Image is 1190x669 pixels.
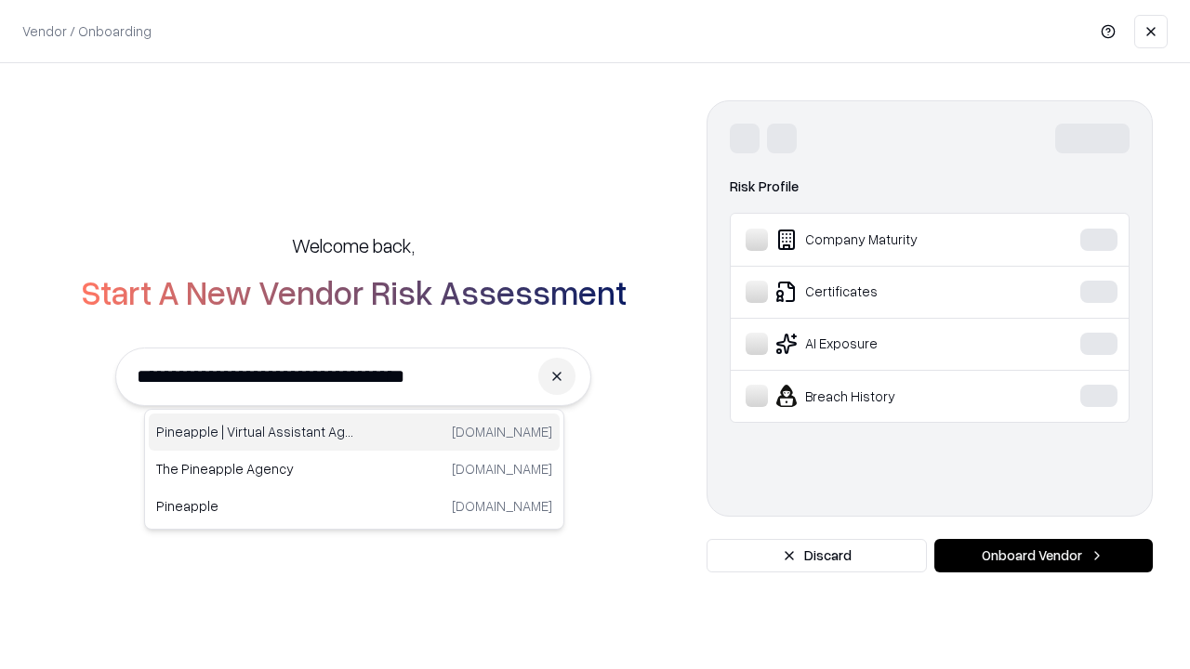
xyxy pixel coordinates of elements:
div: Risk Profile [730,176,1130,198]
div: Suggestions [144,409,564,530]
p: Pineapple [156,496,354,516]
button: Discard [707,539,927,572]
p: [DOMAIN_NAME] [452,422,552,441]
div: Breach History [746,385,1024,407]
p: Vendor / Onboarding [22,21,152,41]
p: Pineapple | Virtual Assistant Agency [156,422,354,441]
p: [DOMAIN_NAME] [452,496,552,516]
div: Certificates [746,281,1024,303]
h2: Start A New Vendor Risk Assessment [81,273,627,310]
div: Company Maturity [746,229,1024,251]
p: The Pineapple Agency [156,459,354,479]
button: Onboard Vendor [934,539,1153,572]
div: AI Exposure [746,333,1024,355]
p: [DOMAIN_NAME] [452,459,552,479]
h5: Welcome back, [292,232,415,258]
